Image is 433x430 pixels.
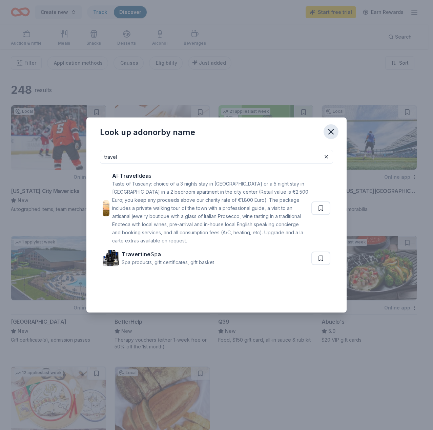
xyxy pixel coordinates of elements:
div: F Id s [112,172,309,180]
div: Look up a donor by name [100,127,195,138]
strong: Travert [122,251,143,258]
strong: a [158,251,161,258]
div: Spa products, gift certificates, gift basket [122,258,214,266]
img: Image for Travertine Spa [103,250,119,266]
strong: A [112,172,116,179]
strong: Travel [120,172,137,179]
div: in Sp [122,250,214,258]
strong: ea [142,172,149,179]
div: Taste of Tuscany: choice of a 3 nights stay in [GEOGRAPHIC_DATA] or a 5 night stay in [GEOGRAPHIC... [112,180,309,245]
input: Search [100,150,333,164]
img: Image for AF Travel Ideas [103,200,109,216]
strong: e [147,251,150,258]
